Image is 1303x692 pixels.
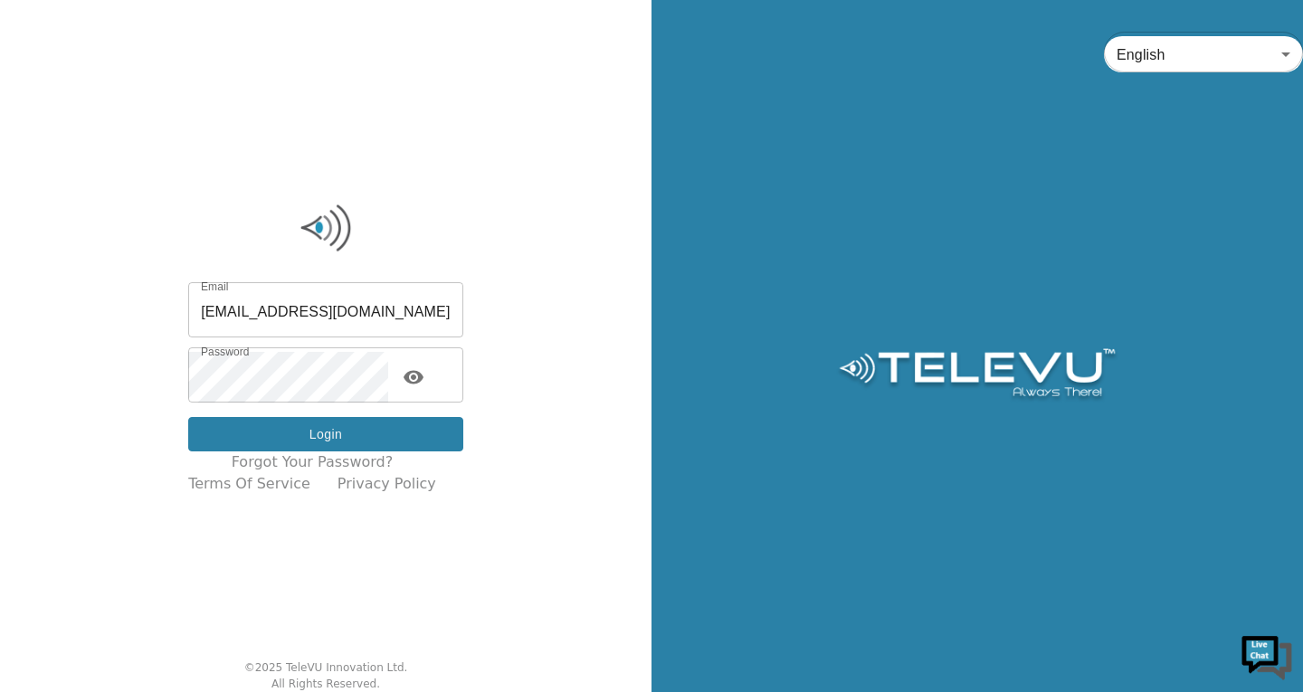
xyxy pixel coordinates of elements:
div: © 2025 TeleVU Innovation Ltd. [244,659,408,676]
img: Chat Widget [1240,629,1294,683]
img: Logo [836,348,1118,403]
div: All Rights Reserved. [271,676,380,692]
button: toggle password visibility [395,359,432,395]
button: Login [188,417,463,452]
a: Privacy Policy [338,473,436,495]
img: Logo [188,201,463,255]
a: Terms of Service [188,473,310,495]
a: Forgot your password? [232,451,394,473]
div: English [1104,29,1303,80]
